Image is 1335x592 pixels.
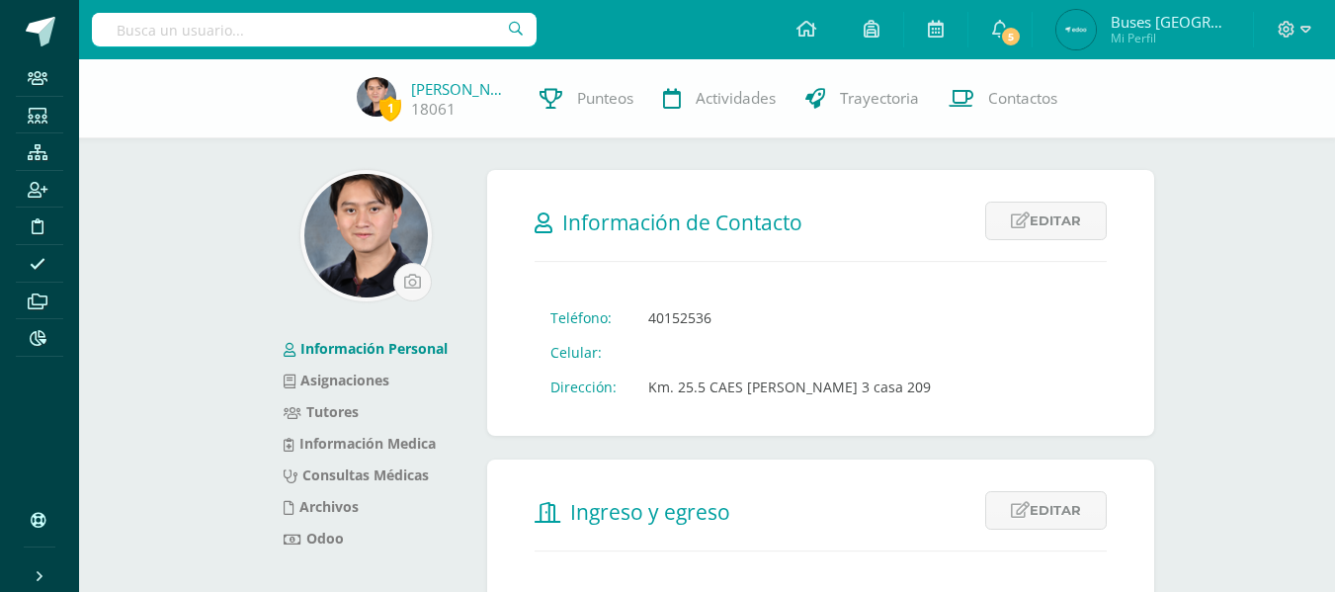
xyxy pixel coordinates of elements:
[357,77,396,117] img: f755095a36f7f7442a33f81fa0dacf1d.png
[632,300,947,335] td: 40152536
[1111,30,1229,46] span: Mi Perfil
[284,339,448,358] a: Información Personal
[379,96,401,121] span: 1
[411,99,456,120] a: 18061
[304,174,428,297] img: 44bc29951b66ba7d24865904b3edde4e.png
[92,13,537,46] input: Busca un usuario...
[934,59,1072,138] a: Contactos
[284,434,436,453] a: Información Medica
[577,88,633,109] span: Punteos
[840,88,919,109] span: Trayectoria
[284,497,359,516] a: Archivos
[284,465,429,484] a: Consultas Médicas
[985,491,1107,530] a: Editar
[562,209,802,236] span: Información de Contacto
[535,335,632,370] td: Celular:
[791,59,934,138] a: Trayectoria
[985,202,1107,240] a: Editar
[284,529,344,548] a: Odoo
[1111,12,1229,32] span: Buses [GEOGRAPHIC_DATA]
[1056,10,1096,49] img: fc6c33b0aa045aa3213aba2fdb094e39.png
[570,498,730,526] span: Ingreso y egreso
[988,88,1057,109] span: Contactos
[1000,26,1022,47] span: 5
[411,79,510,99] a: [PERSON_NAME]
[535,300,632,335] td: Teléfono:
[535,370,632,404] td: Dirección:
[696,88,776,109] span: Actividades
[284,371,389,389] a: Asignaciones
[648,59,791,138] a: Actividades
[284,402,359,421] a: Tutores
[525,59,648,138] a: Punteos
[632,370,947,404] td: Km. 25.5 CAES [PERSON_NAME] 3 casa 209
